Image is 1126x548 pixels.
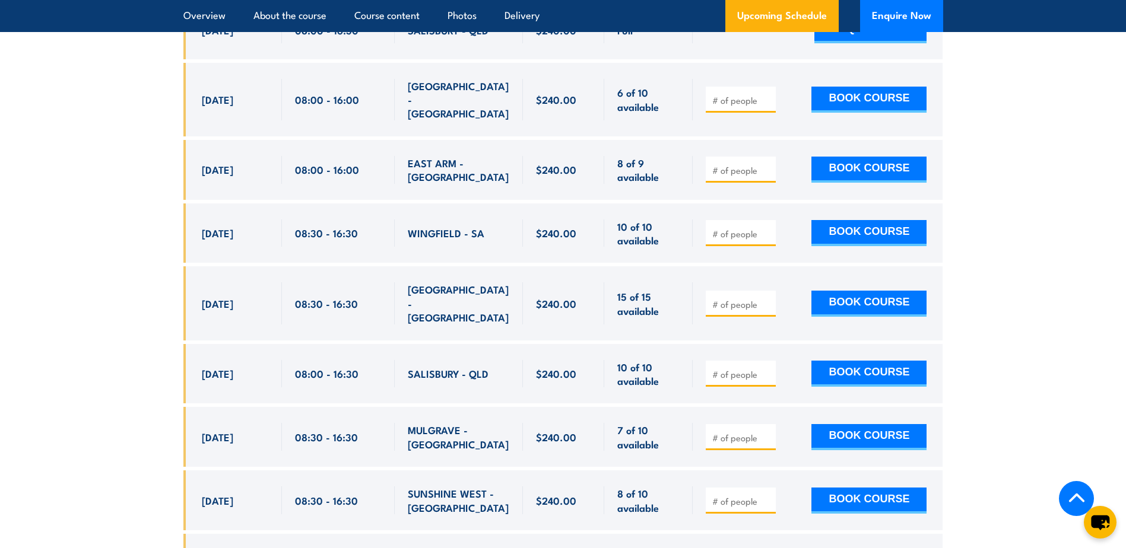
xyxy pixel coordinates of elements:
span: $240.00 [536,93,576,106]
span: 08:00 - 16:30 [295,23,359,37]
span: 8 of 10 available [617,486,680,514]
span: EAST ARM - [GEOGRAPHIC_DATA] [408,156,510,184]
span: $240.00 [536,430,576,444]
span: 08:00 - 16:00 [295,93,359,106]
input: # of people [712,495,772,507]
button: BOOK COURSE [811,424,927,450]
input: # of people [712,164,772,176]
span: [GEOGRAPHIC_DATA] - [GEOGRAPHIC_DATA] [408,79,510,120]
input: # of people [712,94,772,106]
input: # of people [712,228,772,240]
span: 08:30 - 16:30 [295,226,358,240]
span: [DATE] [202,23,233,37]
input: # of people [712,432,772,444]
button: BOOK COURSE [811,488,927,514]
span: [GEOGRAPHIC_DATA] - [GEOGRAPHIC_DATA] [408,282,510,324]
span: SALISBURY - QLD [408,23,489,37]
span: 8 of 9 available [617,156,680,184]
span: $240.00 [536,23,576,37]
button: chat-button [1084,506,1117,539]
span: 08:30 - 16:30 [295,297,358,310]
span: MULGRAVE - [GEOGRAPHIC_DATA] [408,423,510,451]
span: [DATE] [202,430,233,444]
button: BOOK COURSE [811,291,927,317]
span: 7 of 10 available [617,423,680,451]
span: $240.00 [536,493,576,507]
span: $240.00 [536,226,576,240]
span: [DATE] [202,93,233,106]
span: 10 of 10 available [617,360,680,388]
span: WINGFIELD - SA [408,226,484,240]
span: [DATE] [202,367,233,380]
input: # of people [712,298,772,310]
span: SALISBURY - QLD [408,367,489,380]
input: # of people [712,368,772,380]
span: 15 of 15 available [617,289,680,317]
span: [DATE] [202,163,233,176]
span: Full [617,23,633,37]
button: BOOK COURSE [811,220,927,246]
span: $240.00 [536,367,576,380]
span: 08:30 - 16:30 [295,430,358,444]
span: 08:00 - 16:30 [295,367,359,380]
span: SUNSHINE WEST - [GEOGRAPHIC_DATA] [408,486,510,514]
button: BOOK COURSE [811,157,927,183]
span: 08:00 - 16:00 [295,163,359,176]
span: $240.00 [536,297,576,310]
span: [DATE] [202,493,233,507]
button: BOOK COURSE [811,87,927,113]
span: 08:30 - 16:30 [295,493,358,507]
span: $240.00 [536,163,576,176]
span: 6 of 10 available [617,85,680,113]
span: 10 of 10 available [617,219,680,247]
button: BOOK COURSE [811,361,927,387]
span: [DATE] [202,226,233,240]
span: [DATE] [202,297,233,310]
